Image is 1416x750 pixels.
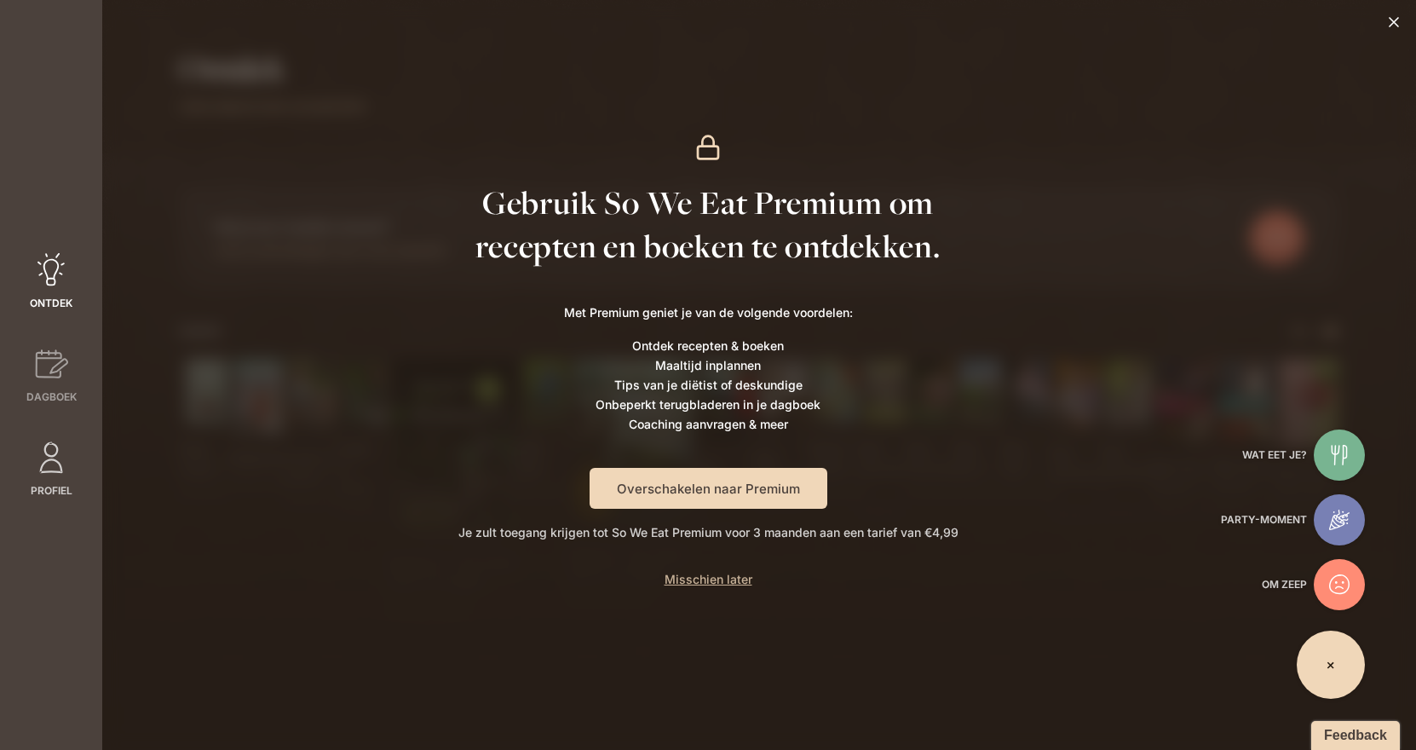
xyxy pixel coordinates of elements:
p: Met Premium geniet je van de volgende voordelen: [564,303,853,322]
span: Ontdek [30,296,72,311]
a: Party-moment [1221,494,1365,545]
span: Party-moment [1221,512,1307,528]
a: Om zeep [1221,559,1365,610]
button: Overschakelen naar Premium [590,468,827,509]
li: Coaching aanvragen & meer [564,414,853,434]
h1: Gebruik So We Eat Premium om recepten en boeken te ontdekken. [469,182,947,268]
span: Profiel [31,483,72,499]
span: Om zeep [1262,577,1307,592]
span: Dagboek [26,389,77,405]
span: + [1319,653,1344,678]
li: Maaltijd inplannen [564,355,853,375]
span: Misschien later [665,572,752,586]
a: Wat eet je? [1221,430,1365,481]
span: Wat eet je? [1242,447,1307,463]
iframe: Ybug feedback widget [1303,716,1403,750]
li: Onbeperkt terugbladeren in je dagboek [564,395,853,414]
li: Tips van je diëtist of deskundige [564,375,853,395]
p: Je zult toegang krijgen tot So We Eat Premium voor 3 maanden aan een tarief van €4,99 [458,522,958,542]
li: Ontdek recepten & boeken [564,336,853,355]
